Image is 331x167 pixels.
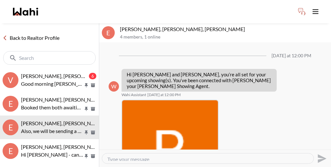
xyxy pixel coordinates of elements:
[272,53,311,59] div: [DATE] at 12:00 PM
[21,120,146,126] span: [PERSON_NAME], [PERSON_NAME], [PERSON_NAME]
[309,5,322,18] button: Toggle open navigation menu
[127,72,272,89] p: Hi [PERSON_NAME] and [PERSON_NAME], you’re all set for your upcoming showing(s). You’ve been conn...
[90,83,96,88] button: Archive
[147,92,181,97] time: 2025-09-27T16:00:08.470Z
[21,73,188,79] span: [PERSON_NAME], [PERSON_NAME], [PERSON_NAME], [PERSON_NAME]
[13,8,38,16] a: Wahi homepage
[3,143,18,159] div: E
[107,156,308,161] textarea: Type your message
[120,34,328,40] p: 4 members , 1 online
[21,104,83,111] p: Booked them both awaiting confirmation. 7 Bedford Estates at 12:30pm , and [STREET_ADDRESS] S at ...
[122,92,146,97] span: Wahi Assistant
[120,26,328,32] p: [PERSON_NAME], [PERSON_NAME], [PERSON_NAME]
[90,106,96,112] button: Archive
[109,81,119,92] div: W
[21,151,83,159] p: Hi [PERSON_NAME] - can you do later in the day - 3pm for these
[3,96,18,112] div: E
[3,72,18,88] div: V
[21,80,83,88] p: Good morning [PERSON_NAME], thank you!
[83,106,89,112] button: Pin
[102,26,115,39] div: E
[21,96,146,103] span: [PERSON_NAME], [PERSON_NAME], [PERSON_NAME]
[3,119,18,135] div: E
[19,55,81,61] input: Search
[83,83,89,88] button: Pin
[83,130,89,135] button: Pin
[90,130,96,135] button: Archive
[90,153,96,159] button: Archive
[21,127,83,135] p: Also, we will be sending a CoRep Document that you will need to sign prior to your outing. This s...
[314,151,328,166] button: Send
[89,73,96,79] div: 6
[83,153,89,159] button: Pin
[21,144,146,150] span: [PERSON_NAME], [PERSON_NAME], [PERSON_NAME]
